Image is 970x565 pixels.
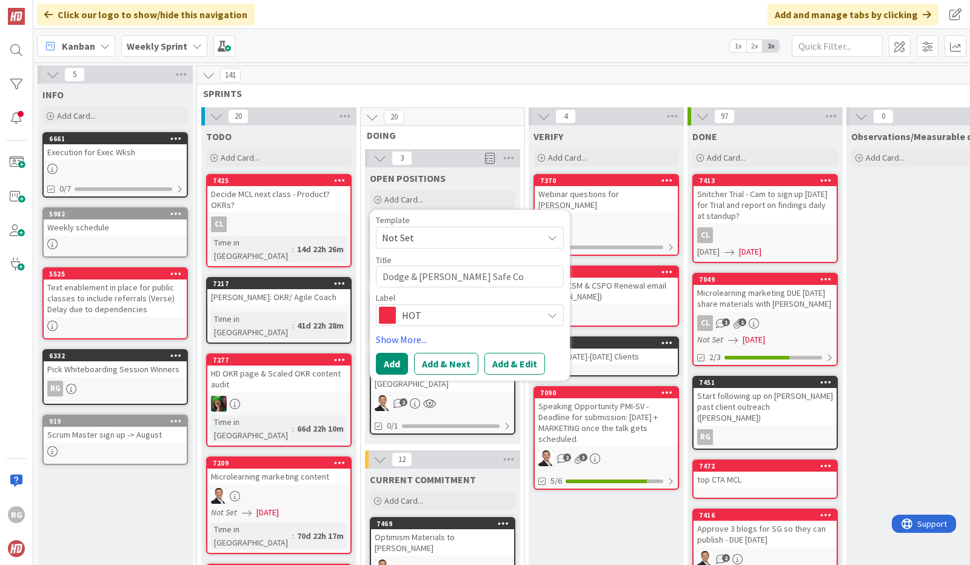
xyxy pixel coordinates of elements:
span: 2x [746,40,763,52]
textarea: Dodge & [PERSON_NAME] Safe Co [376,266,564,287]
input: Quick Filter... [792,35,883,57]
div: Pure: Coach/ Trainer in [GEOGRAPHIC_DATA] [371,365,514,392]
span: 20 [384,110,404,124]
div: 7451 [699,378,837,387]
div: Optimism Materials to [PERSON_NAME] [371,529,514,556]
div: SL [207,488,350,504]
div: Review CSM & CSPO Renewal email ([PERSON_NAME]) [535,278,678,304]
img: SL [211,488,227,504]
span: 1 [722,318,730,326]
div: 7425Decide MCL next class - Product? OKRs? [207,175,350,213]
a: 7217[PERSON_NAME]: OKR/ Agile CoachTime in [GEOGRAPHIC_DATA]:41d 22h 28m [206,277,352,344]
span: 0/1 [387,420,398,432]
span: 0/7 [59,182,71,195]
span: : [292,319,294,332]
span: 97 [714,109,735,124]
a: 6661Execution for Exec Wksh0/7 [42,132,188,198]
div: 7277 [213,356,350,364]
span: 0 [873,109,894,124]
div: Click our logo to show/hide this navigation [37,4,255,25]
div: CL [211,216,227,232]
span: Support [25,2,55,16]
span: Add Card... [548,152,587,163]
span: OPEN POSITIONS [370,172,446,184]
div: RG [8,506,25,523]
img: SL [211,396,227,412]
span: Add Card... [57,110,96,121]
div: 7416 [694,510,837,521]
span: 141 [220,68,241,82]
div: 7215 [540,339,678,347]
span: 4 [555,109,576,124]
div: 7217 [213,279,350,288]
div: Time in [GEOGRAPHIC_DATA] [211,312,292,339]
div: 7277 [207,355,350,366]
div: 14d 22h 26m [294,242,347,256]
div: 6661 [49,135,187,143]
div: Speaking Opportunity PMI-SV - Deadline for submission: [DATE] + MARKETING once the talk gets sche... [535,398,678,447]
div: 7370Webinar questions for [PERSON_NAME] [535,175,678,213]
div: CL [697,315,713,331]
span: CURRENT COMMITMENT [370,473,476,486]
div: 7416Approve 3 blogs for SG so they can publish - DUE [DATE] [694,510,837,547]
div: 7425 [213,176,350,185]
button: Add & Next [414,353,478,375]
div: 7347 [540,268,678,276]
div: 7217 [207,278,350,289]
div: 41d 22h 28m [294,319,347,332]
div: Time in [GEOGRAPHIC_DATA] [211,415,292,442]
span: Add Card... [707,152,746,163]
div: 70d 22h 17m [294,529,347,543]
div: 7413 [694,175,837,186]
span: VERIFY [533,130,563,142]
div: 7049Microlearning marketing DUE [DATE] share materials with [PERSON_NAME] [694,274,837,312]
div: 7370 [535,175,678,186]
div: 7469 [371,518,514,529]
a: 7425Decide MCL next class - Product? OKRs?CLTime in [GEOGRAPHIC_DATA]:14d 22h 26m [206,174,352,267]
div: [PERSON_NAME]: OKR/ Agile Coach [207,289,350,305]
div: HD OKR page & Scaled OKR content audit [207,366,350,392]
div: Microlearning marketing content [207,469,350,484]
a: 7215Revisit [DATE]-[DATE] Clients [533,336,679,376]
a: 7049Microlearning marketing DUE [DATE] share materials with [PERSON_NAME]CLNot Set[DATE]2/3 [692,273,838,366]
div: 7215Revisit [DATE]-[DATE] Clients [535,338,678,364]
div: 7049 [699,275,837,284]
span: 2 [722,554,730,562]
a: 919Scrum Master sign up -> August [42,415,188,465]
div: 7425 [207,175,350,186]
a: 5982Weekly schedule [42,207,188,258]
div: Revisit [DATE]-[DATE] Clients [535,349,678,364]
a: 7413Snitcher Trial - Cam to sign up [DATE] for Trial and report on findings daily at standup?CL[D... [692,174,838,263]
div: 7217[PERSON_NAME]: OKR/ Agile Coach [207,278,350,305]
span: 3x [763,40,779,52]
span: HOT [402,307,537,324]
div: Add and manage tabs by clicking [768,4,938,25]
span: [DATE] [256,506,279,519]
div: Execution for Exec Wksh [44,144,187,160]
span: Add Card... [384,194,423,205]
div: 7416 [699,511,837,520]
div: SL [535,216,678,232]
img: SL [538,450,554,466]
div: 7347Review CSM & CSPO Renewal email ([PERSON_NAME]) [535,267,678,304]
span: 12 [392,452,412,467]
span: 2 [563,453,571,461]
span: [DATE] [697,246,720,258]
a: 7209Microlearning marketing contentSLNot Set[DATE]Time in [GEOGRAPHIC_DATA]:70d 22h 17m [206,456,352,554]
div: 7451 [694,377,837,388]
div: 66d 22h 10m [294,422,347,435]
span: 2/3 [709,351,721,364]
div: 7090 [535,387,678,398]
a: Show More... [376,332,564,347]
a: 7090Speaking Opportunity PMI-SV - Deadline for submission: [DATE] + MARKETING once the talk gets ... [533,386,679,490]
div: 5982 [49,210,187,218]
div: CL [694,227,837,243]
img: SL [375,395,390,411]
div: 7472 [699,462,837,470]
span: 1x [730,40,746,52]
div: Weekly schedule [44,219,187,235]
div: 5525Text enablement in place for public classes to include referrals (Verse) Delay due to depende... [44,269,187,317]
div: Snitcher Trial - Cam to sign up [DATE] for Trial and report on findings daily at standup? [694,186,837,224]
div: 6332Pick Whiteboarding Session Winners [44,350,187,377]
a: 7370Webinar questions for [PERSON_NAME]SL0/1 [533,174,679,256]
